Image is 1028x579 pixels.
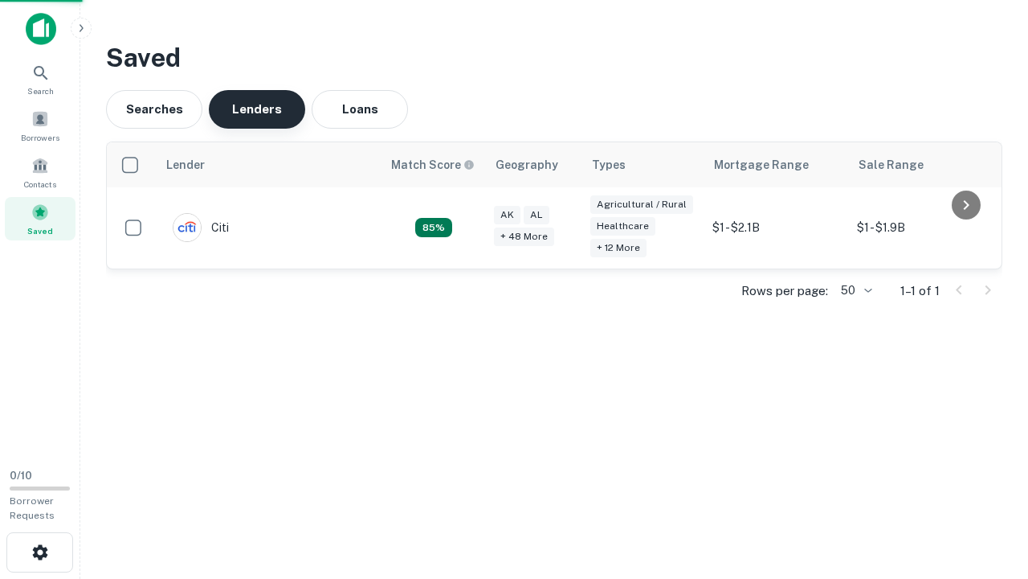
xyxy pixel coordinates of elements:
[849,142,993,187] th: Sale Range
[10,495,55,521] span: Borrower Requests
[494,206,520,224] div: AK
[415,218,452,237] div: Capitalize uses an advanced AI algorithm to match your search with the best lender. The match sco...
[381,142,486,187] th: Capitalize uses an advanced AI algorithm to match your search with the best lender. The match sco...
[524,206,549,224] div: AL
[27,224,53,237] span: Saved
[486,142,582,187] th: Geography
[166,155,205,175] div: Lender
[849,187,993,269] td: $1 - $1.9B
[859,155,924,175] div: Sale Range
[24,178,56,191] span: Contacts
[590,217,655,236] div: Healthcare
[173,213,229,242] div: Citi
[391,156,475,174] div: Capitalize uses an advanced AI algorithm to match your search with the best lender. The match sco...
[834,279,875,302] div: 50
[5,104,75,147] a: Borrowers
[106,39,1002,77] h3: Saved
[582,142,704,187] th: Types
[5,197,75,240] a: Saved
[496,155,558,175] div: Geography
[209,90,305,129] button: Lenders
[900,281,940,301] p: 1–1 of 1
[494,228,554,246] div: + 48 more
[5,150,75,194] a: Contacts
[592,155,626,175] div: Types
[21,131,59,144] span: Borrowers
[10,470,32,482] span: 0 / 10
[106,90,202,129] button: Searches
[157,142,381,187] th: Lender
[714,155,809,175] div: Mortgage Range
[391,156,471,174] h6: Match Score
[312,90,408,129] button: Loans
[590,239,647,257] div: + 12 more
[590,195,693,214] div: Agricultural / Rural
[173,214,201,241] img: picture
[704,187,849,269] td: $1 - $2.1B
[948,450,1028,528] iframe: Chat Widget
[27,84,54,97] span: Search
[704,142,849,187] th: Mortgage Range
[5,57,75,101] a: Search
[26,13,56,45] img: capitalize-icon.png
[741,281,828,301] p: Rows per page:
